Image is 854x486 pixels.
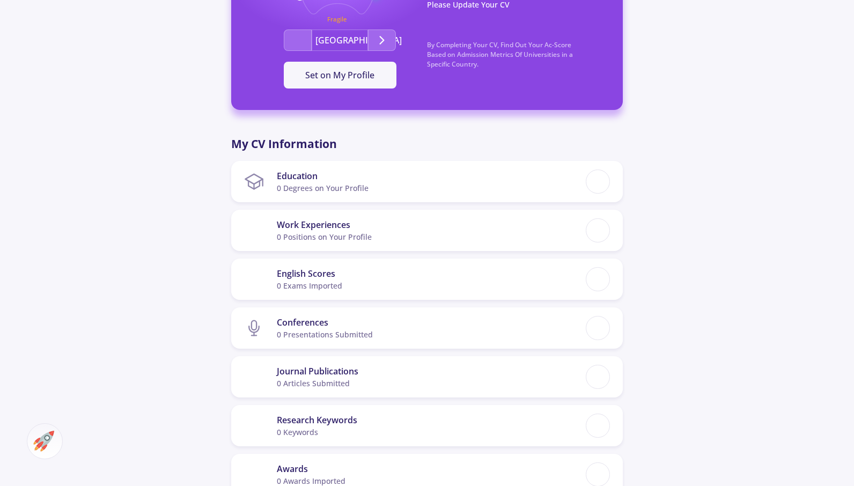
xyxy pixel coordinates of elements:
[277,280,342,291] div: 0 exams imported
[33,431,54,452] img: ac-market
[277,182,369,194] div: 0 Degrees on Your Profile
[231,136,623,153] p: My CV Information
[312,30,368,51] button: [GEOGRAPHIC_DATA]
[277,329,373,340] div: 0 presentations submitted
[327,16,347,24] text: Fragile
[284,62,396,89] button: Set on My Profile
[305,69,374,81] span: Set on My Profile
[277,170,369,182] div: Education
[277,231,372,242] div: 0 Positions on Your Profile
[277,316,373,329] div: Conferences
[277,426,357,438] div: 0 keywords
[277,218,372,231] div: Work Experiences
[277,414,357,426] div: Research Keywords
[253,30,427,51] div: Second group
[427,40,601,80] p: By Completing Your CV, Find Out Your Ac-Score Based on Admission Metrics Of Universities in a Spe...
[277,365,358,378] div: Journal Publications
[277,378,358,389] div: 0 articles submitted
[277,267,342,280] div: English Scores
[277,462,345,475] div: Awards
